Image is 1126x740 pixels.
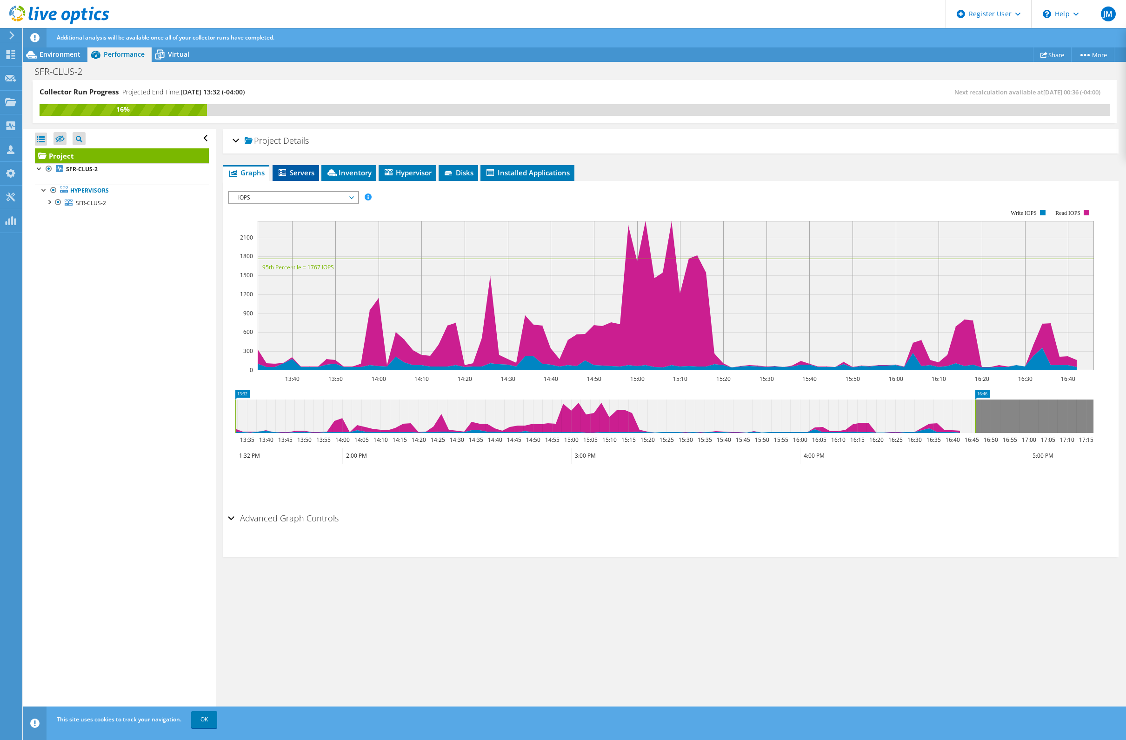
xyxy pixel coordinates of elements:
text: 15:30 [678,436,693,444]
text: 15:15 [621,436,635,444]
text: 17:05 [1040,436,1055,444]
a: SFR-CLUS-2 [35,197,209,209]
h4: Projected End Time: [122,87,245,97]
text: 13:40 [285,375,299,383]
span: Environment [40,50,80,59]
span: Project [245,136,281,146]
a: More [1071,47,1114,62]
a: OK [191,711,217,728]
text: 13:35 [240,436,254,444]
text: 15:00 [630,375,644,383]
text: 17:15 [1079,436,1093,444]
text: 17:10 [1059,436,1074,444]
span: Next recalculation available at [954,88,1105,96]
text: Write IOPS [1011,210,1037,216]
text: 15:50 [754,436,769,444]
span: [DATE] 00:36 (-04:00) [1043,88,1100,96]
span: Servers [277,168,314,177]
text: 16:05 [812,436,826,444]
text: 14:25 [430,436,445,444]
text: 14:40 [487,436,502,444]
text: 16:55 [1002,436,1017,444]
text: 16:20 [974,375,989,383]
svg: \n [1043,10,1051,18]
text: 14:00 [371,375,386,383]
text: 15:10 [673,375,687,383]
span: Details [283,135,309,146]
text: 16:45 [964,436,979,444]
text: 14:35 [468,436,483,444]
text: 16:00 [793,436,807,444]
text: 1200 [240,290,253,298]
h1: SFR-CLUS-2 [30,67,97,77]
span: Virtual [168,50,189,59]
span: SFR-CLUS-2 [76,199,106,207]
text: 1800 [240,252,253,260]
span: Installed Applications [485,168,570,177]
text: 16:40 [1060,375,1075,383]
text: 15:00 [564,436,578,444]
text: 13:55 [316,436,330,444]
text: 17:00 [1021,436,1036,444]
text: 14:05 [354,436,368,444]
text: 15:50 [845,375,859,383]
span: Performance [104,50,145,59]
span: IOPS [233,192,353,203]
a: Hypervisors [35,185,209,197]
a: Project [35,148,209,163]
text: Read IOPS [1055,210,1080,216]
text: 14:10 [414,375,428,383]
span: This site uses cookies to track your navigation. [57,715,181,723]
text: 14:00 [335,436,349,444]
span: Graphs [228,168,265,177]
span: Hypervisor [383,168,432,177]
text: 900 [243,309,253,317]
text: 15:40 [802,375,816,383]
text: 95th Percentile = 1767 IOPS [262,263,334,271]
text: 16:10 [831,436,845,444]
span: [DATE] 13:32 (-04:00) [180,87,245,96]
text: 14:15 [392,436,406,444]
text: 16:25 [888,436,902,444]
text: 15:30 [759,375,773,383]
text: 16:00 [888,375,903,383]
h2: Advanced Graph Controls [228,509,339,527]
text: 15:05 [583,436,597,444]
text: 15:20 [716,375,730,383]
a: SFR-CLUS-2 [35,163,209,175]
text: 14:50 [526,436,540,444]
text: 14:10 [373,436,387,444]
span: JM [1101,7,1116,21]
text: 15:35 [697,436,712,444]
div: 16% [40,104,207,114]
text: 15:40 [716,436,731,444]
text: 16:30 [1018,375,1032,383]
text: 300 [243,347,253,355]
text: 14:30 [500,375,515,383]
text: 14:30 [449,436,464,444]
text: 14:20 [411,436,426,444]
text: 16:15 [850,436,864,444]
text: 16:20 [869,436,883,444]
text: 15:55 [773,436,788,444]
text: 16:30 [907,436,921,444]
text: 13:45 [278,436,292,444]
text: 15:10 [602,436,616,444]
text: 14:20 [457,375,472,383]
text: 16:40 [945,436,959,444]
text: 14:55 [545,436,559,444]
text: 13:40 [259,436,273,444]
text: 13:50 [297,436,311,444]
span: Disks [443,168,473,177]
text: 1500 [240,271,253,279]
text: 15:45 [735,436,750,444]
text: 14:45 [506,436,521,444]
a: Share [1033,47,1072,62]
text: 15:25 [659,436,673,444]
text: 600 [243,328,253,336]
text: 13:50 [328,375,342,383]
span: Inventory [326,168,372,177]
text: 14:40 [543,375,558,383]
text: 14:50 [586,375,601,383]
text: 16:10 [931,375,946,383]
